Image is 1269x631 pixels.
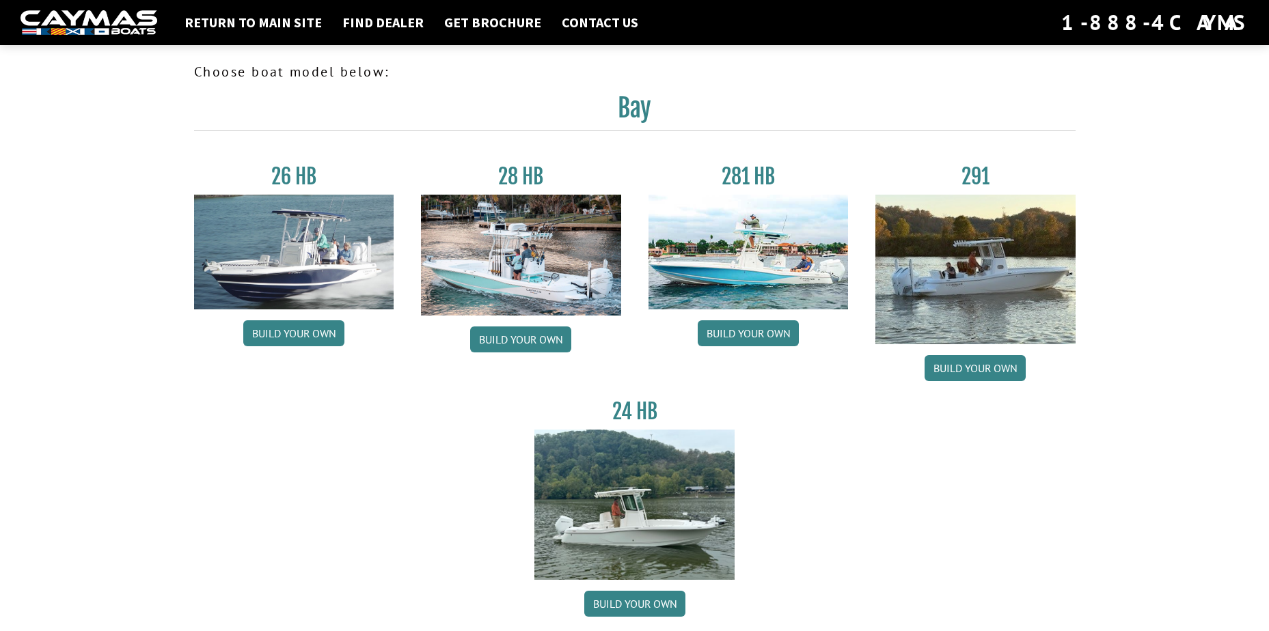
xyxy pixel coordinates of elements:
img: 28-hb-twin.jpg [649,195,849,309]
a: Build your own [470,326,571,352]
a: Contact Us [555,14,645,31]
img: 26_new_photo_resized.jpg [194,195,394,309]
div: 1-888-4CAYMAS [1061,8,1248,38]
img: white-logo-c9c8dbefe5ff5ceceb0f0178aa75bf4bb51f6bca0971e226c86eb53dfe498488.png [21,10,157,36]
a: Build your own [243,320,344,346]
h3: 291 [875,164,1076,189]
a: Return to main site [178,14,329,31]
h3: 26 HB [194,164,394,189]
h3: 28 HB [421,164,621,189]
h3: 281 HB [649,164,849,189]
a: Build your own [584,591,685,617]
img: 28_hb_thumbnail_for_caymas_connect.jpg [421,195,621,315]
img: 291_Thumbnail.jpg [875,195,1076,344]
a: Find Dealer [336,14,431,31]
h2: Bay [194,93,1076,131]
a: Build your own [925,355,1026,381]
img: 24_HB_thumbnail.jpg [534,430,735,579]
a: Build your own [698,320,799,346]
p: Choose boat model below: [194,61,1076,82]
a: Get Brochure [437,14,548,31]
h3: 24 HB [534,399,735,424]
